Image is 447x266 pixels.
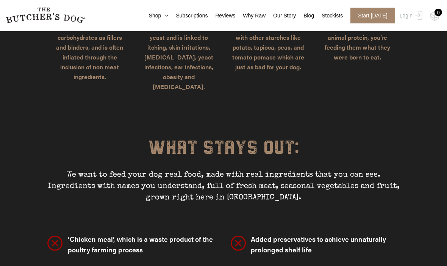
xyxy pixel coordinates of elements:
a: Why Raw [235,12,266,20]
a: Reviews [208,12,235,20]
img: X-1.png [231,236,246,251]
div: 0 [434,9,442,16]
a: Shop [141,12,169,20]
a: Login [398,8,422,23]
a: Our Story [266,12,296,20]
h6: WHAT STAYS OUT: [47,138,400,170]
p: We want to feed your dog real food, made with real ingredients that you can see. Ingredients with... [47,170,400,204]
a: Stockists [314,12,343,20]
a: Blog [296,12,314,20]
img: TBD_Cart-Empty.png [430,11,439,21]
span: Start [DATE] [350,8,395,23]
a: Start [DATE] [343,8,398,23]
p: Added preservatives to achieve unnaturally prolonged shelf life [251,234,400,255]
p: ‘Chicken meal’, which is a waste product of the poultry farming process [68,234,217,255]
a: Subscriptions [168,12,208,20]
img: X-1.png [47,236,63,251]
